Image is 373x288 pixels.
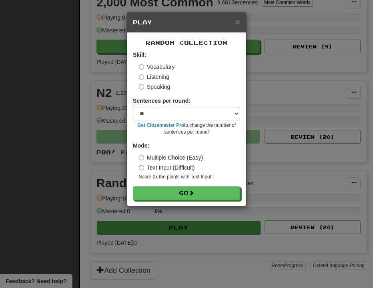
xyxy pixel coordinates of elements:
button: Close [235,18,240,26]
strong: Mode: [133,142,149,149]
label: Vocabulary [139,63,174,71]
h5: Play [133,18,240,26]
label: Multiple Choice (Easy) [139,154,203,162]
input: Multiple Choice (Easy) [139,155,144,160]
span: × [235,17,240,26]
input: Listening [139,74,144,80]
strong: Skill: [133,52,146,58]
button: Go [133,186,240,200]
small: to change the number of sentences per round! [133,122,240,136]
label: Sentences per round: [133,97,191,105]
input: Text Input (Difficult) [139,165,144,170]
small: Score 2x the points with Text Input ! [139,174,240,180]
label: Listening [139,73,169,81]
label: Text Input (Difficult) [139,164,195,172]
input: Speaking [139,84,144,90]
a: Get Clozemaster Pro [137,122,184,128]
input: Vocabulary [139,64,144,70]
span: Random Collection [146,39,227,46]
label: Speaking [139,83,170,91]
